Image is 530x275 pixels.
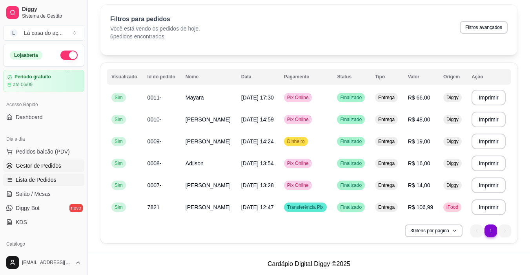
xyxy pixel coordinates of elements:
span: Entrega [377,138,396,145]
th: Status [332,69,370,85]
th: Tipo [370,69,403,85]
span: Finalizado [339,204,363,210]
span: Entrega [377,116,396,123]
span: Pix Online [286,94,310,101]
th: Origem [439,69,467,85]
button: Imprimir [472,90,506,105]
span: KDS [16,218,27,226]
span: Pix Online [286,116,310,123]
span: iFood [445,204,460,210]
span: Lista de Pedidos [16,176,56,184]
th: Visualizado [107,69,143,85]
span: Pedidos balcão (PDV) [16,148,70,156]
span: Sim [113,160,124,166]
span: Finalizado [339,160,363,166]
button: Imprimir [472,199,506,215]
span: Finalizado [339,182,363,188]
a: DiggySistema de Gestão [3,3,84,22]
th: Pagamento [279,69,333,85]
span: Finalizado [339,116,363,123]
span: [DATE] 12:47 [241,204,274,210]
div: Catálogo [3,238,84,250]
span: Sim [113,204,124,210]
span: Dashboard [16,113,43,121]
span: Sim [113,138,124,145]
button: Imprimir [472,112,506,127]
span: Mayara [186,94,204,101]
span: [EMAIL_ADDRESS][DOMAIN_NAME] [22,259,72,266]
span: R$ 66,00 [408,94,430,101]
span: Entrega [377,204,396,210]
th: Id do pedido [143,69,181,85]
th: Valor [403,69,439,85]
span: 0011- [148,94,162,101]
span: Entrega [377,160,396,166]
span: Pix Online [286,160,310,166]
span: L [10,29,18,37]
a: Salão / Mesas [3,188,84,200]
button: Imprimir [472,134,506,149]
a: Dashboard [3,111,84,123]
div: Acesso Rápido [3,98,84,111]
span: [PERSON_NAME] [186,204,231,210]
span: Salão / Mesas [16,190,51,198]
button: Pedidos balcão (PDV) [3,145,84,158]
span: 7821 [148,204,160,210]
button: 30itens por página [405,224,463,237]
span: Transferência Pix [286,204,325,210]
span: Entrega [377,182,396,188]
span: R$ 48,00 [408,116,430,123]
article: Período gratuito [15,74,51,80]
span: R$ 19,00 [408,138,430,145]
span: Dinheiro [286,138,306,145]
span: Finalizado [339,94,363,101]
span: Adilson [186,160,204,166]
button: Select a team [3,25,84,41]
button: [EMAIL_ADDRESS][DOMAIN_NAME] [3,253,84,272]
span: 0007- [148,182,162,188]
span: Sim [113,182,124,188]
a: KDS [3,216,84,228]
button: Imprimir [472,177,506,193]
div: Loja aberta [10,51,42,60]
button: Filtros avançados [460,21,508,34]
span: Sim [113,116,124,123]
span: R$ 14,00 [408,182,430,188]
span: Sistema de Gestão [22,13,81,19]
p: Você está vendo os pedidos de hoje. [110,25,200,33]
span: Entrega [377,94,396,101]
span: [PERSON_NAME] [186,138,231,145]
span: [DATE] 14:24 [241,138,274,145]
span: 0010- [148,116,162,123]
span: [DATE] 14:59 [241,116,274,123]
th: Data [237,69,279,85]
button: Imprimir [472,156,506,171]
li: pagination item 1 active [484,224,497,237]
p: 6 pedidos encontrados [110,33,200,40]
span: R$ 106,99 [408,204,433,210]
span: Gestor de Pedidos [16,162,61,170]
span: Diggy [445,160,460,166]
button: Alterar Status [60,51,78,60]
span: [PERSON_NAME] [186,116,231,123]
span: Diggy [445,94,460,101]
span: [PERSON_NAME] [186,182,231,188]
a: Diggy Botnovo [3,202,84,214]
a: Período gratuitoaté 06/09 [3,70,84,92]
span: R$ 16,00 [408,160,430,166]
span: [DATE] 13:54 [241,160,274,166]
span: Pix Online [286,182,310,188]
a: Lista de Pedidos [3,174,84,186]
div: Lá casa do aç ... [24,29,63,37]
span: Diggy Bot [16,204,40,212]
div: Dia a dia [3,133,84,145]
article: até 06/09 [13,81,33,88]
span: 0008- [148,160,162,166]
span: Diggy [445,116,460,123]
footer: Cardápio Digital Diggy © 2025 [88,253,530,275]
span: Sim [113,94,124,101]
th: Ação [467,69,511,85]
span: Diggy [445,182,460,188]
span: Diggy [445,138,460,145]
p: Filtros para pedidos [110,14,200,24]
